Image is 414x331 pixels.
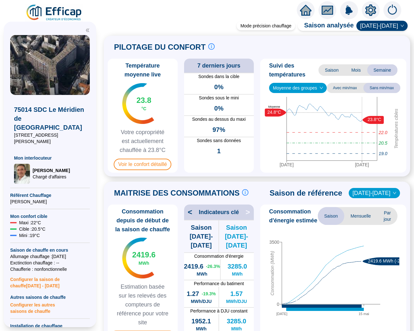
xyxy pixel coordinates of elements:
span: Mensuelle [344,207,377,225]
span: MWh/DJU [226,298,247,305]
span: Configurer la saison de chauffe [DATE] - [DATE] [10,272,90,289]
tspan: [DATE] [276,312,288,316]
span: MAITRISE DES CONSOMMATIONS [114,188,239,198]
span: setting [365,4,376,16]
span: 75014 SDC Le Méridien de [GEOGRAPHIC_DATA] [14,105,86,132]
span: MWh [197,271,207,277]
span: 1 [217,147,221,155]
span: down [400,24,404,28]
span: Chaufferie : non fonctionnelle [10,266,90,272]
span: 0% [214,83,224,91]
span: 1.57 [230,289,243,298]
span: Autres saisons de chauffe [10,294,90,300]
span: Chargé d'affaires [32,174,70,180]
span: Votre copropriété est actuellement chauffée à 23.8°C [110,128,175,155]
span: Sondes sans données [184,137,254,144]
img: alerts [340,1,358,19]
span: 2016-2017 [353,188,396,198]
span: Mini : 19 °C [19,232,40,239]
span: 3285.0 [227,317,246,326]
span: Maxi : 22 °C [19,219,41,226]
span: Semaine [367,64,397,76]
tspan: [DATE] [355,162,369,167]
span: Exctinction chauffage : -- [10,260,90,266]
tspan: 22.0 [378,130,387,135]
span: Saison analysée [298,21,354,31]
span: Mon confort cible [10,213,90,219]
span: Saison de chauffe en cours [10,247,90,253]
span: fund [322,4,333,16]
span: [PERSON_NAME] [10,198,90,205]
img: efficap energie logo [25,4,83,22]
span: 0% [214,104,224,113]
span: 23.8 [136,95,151,105]
tspan: 3500 [269,240,279,245]
span: Saison [318,207,344,225]
img: Chargé d'affaires [14,164,30,184]
span: Saison [DATE]-[DATE] [219,223,254,250]
div: Mode précision chauffage [237,21,295,30]
span: Voir le confort détaillé [114,159,171,170]
img: indicateur températures [122,83,154,124]
tspan: 19.0 [379,151,387,156]
span: info-circle [208,43,215,50]
span: 1952.1 [191,317,211,326]
span: MWh/DJU [191,298,211,305]
span: Sondes sous le mini [184,95,254,101]
span: Moyenne des groupes [273,83,323,93]
span: 2024-2025 [360,21,404,31]
span: Installation de chauffage [10,323,90,329]
span: Cible : 20.5 °C [19,226,46,232]
span: Performance du batiment [184,280,254,287]
span: Saison [DATE]-[DATE] [184,223,219,250]
span: 1.27 [187,289,199,298]
span: °C [141,105,146,112]
span: Allumage chauffage : [DATE] [10,253,90,260]
span: 2419.6 [184,262,203,271]
span: Saison [318,64,345,76]
span: Température moyenne live [110,61,175,79]
span: Sans min/max [363,83,400,93]
span: home [300,4,311,16]
span: 3285.0 [227,262,247,271]
text: 24.8°C [268,110,281,115]
span: Consommation d'énergie estimée [269,207,318,225]
span: Sondes dans la cible [184,73,254,80]
text: 23.8°C [368,117,381,122]
tspan: Consommation (MWh) [270,251,275,296]
span: Suivi des températures [269,61,318,79]
text: Moyenne [268,105,280,108]
tspan: 20.5 [378,140,387,146]
span: Consommation depuis de début de la saison de chauffe [110,207,175,234]
tspan: Températures cibles [394,109,399,149]
span: Mon interlocuteur [14,155,86,161]
span: Par jour [377,207,397,225]
span: Configurer les autres saisons de chauffe [10,300,90,314]
span: -19.3 % [202,291,216,297]
span: PILOTAGE DU CONFORT [114,42,206,52]
span: Indicateurs clé [199,208,239,217]
span: Performance à DJU constant [184,308,254,314]
tspan: [DATE] [280,162,294,167]
span: Avec min/max [327,83,363,93]
span: info-circle [242,189,248,196]
span: Estimation basée sur les relevés des compteurs de référence pour votre site [110,282,175,327]
span: Consommation d'énergie [184,253,254,259]
span: MWh [232,271,242,277]
span: 2419.6 [132,250,155,260]
span: Mois [345,64,367,76]
span: > [246,207,254,217]
tspan: 15 mai [359,312,369,316]
span: MWh [139,260,149,266]
text: 2419.6 MWh (-26.3%) [368,258,412,263]
span: down [393,191,396,195]
span: Sondes au dessus du maxi [184,116,254,123]
img: alerts [383,1,401,19]
span: < [184,207,192,217]
span: 97% [212,125,225,134]
span: [PERSON_NAME] [32,167,70,174]
tspan: 0 [277,302,279,307]
span: [STREET_ADDRESS][PERSON_NAME] [14,132,86,145]
img: indicateur températures [122,238,154,278]
span: double-left [85,28,90,32]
